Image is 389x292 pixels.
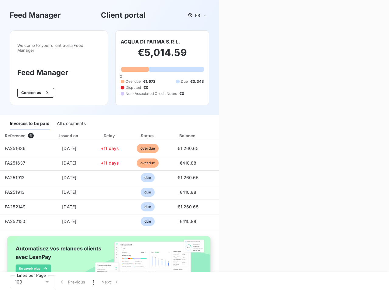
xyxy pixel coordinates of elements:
span: €3,343 [190,79,204,84]
span: Overdue [126,79,141,84]
span: €1,260.65 [177,146,198,151]
span: €0 [179,91,184,96]
span: €410.88 [180,160,197,165]
span: [DATE] [62,189,76,195]
span: €1,260.65 [177,204,198,209]
h3: Feed Manager [17,67,101,78]
div: All documents [57,117,86,130]
span: 1 [93,279,94,285]
span: 6 [28,133,33,138]
span: overdue [137,144,159,153]
span: [DATE] [62,146,76,151]
span: [DATE] [62,175,76,180]
div: Delay [93,133,127,139]
span: [DATE] [62,160,76,165]
button: Previous [55,276,89,288]
span: overdue [137,158,159,168]
span: [DATE] [62,219,76,224]
span: Disputed [126,85,141,90]
span: Due [181,79,188,84]
button: Contact us [17,88,54,98]
span: FA251636 [5,146,26,151]
span: FA251637 [5,160,25,165]
div: PDF [210,133,241,139]
span: Non-Associated Credit Notes [126,91,177,96]
button: 1 [89,276,98,288]
span: due [141,173,154,182]
div: Invoices to be paid [10,117,50,130]
div: Status [130,133,166,139]
h2: €5,014.59 [121,47,204,65]
span: 0 [120,74,122,79]
span: FR [195,13,200,18]
button: Next [98,276,123,288]
span: €0 [143,85,148,90]
span: +11 days [101,146,119,151]
div: Reference [5,133,26,138]
h3: Client portal [101,10,146,21]
span: due [141,217,154,226]
span: €410.88 [180,189,197,195]
h6: ACQUA DI PARMA S.R.L. [121,38,180,45]
span: FA251912 [5,175,25,180]
span: FA251913 [5,189,25,195]
h3: Feed Manager [10,10,61,21]
span: Welcome to your client portal Feed Manager [17,43,101,53]
span: €1,260.65 [177,175,198,180]
span: €410.88 [180,219,197,224]
span: €1,672 [143,79,156,84]
span: +11 days [101,160,119,165]
div: Balance [168,133,208,139]
span: FA252149 [5,204,26,209]
span: FA252150 [5,219,25,224]
div: Issued on [48,133,90,139]
span: 100 [15,279,22,285]
span: [DATE] [62,204,76,209]
span: due [141,188,154,197]
span: due [141,202,154,211]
